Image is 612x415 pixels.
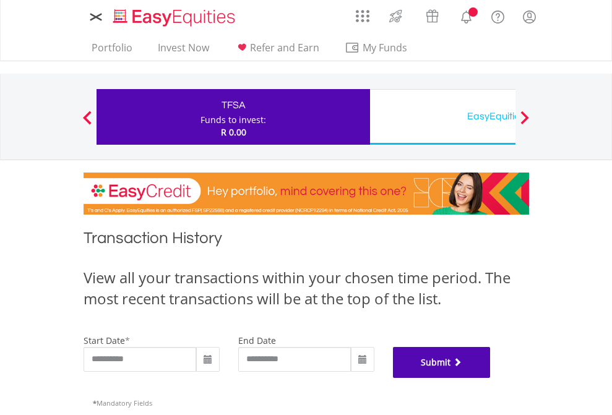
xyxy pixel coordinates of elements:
[230,41,324,61] a: Refer and Earn
[514,3,545,30] a: My Profile
[153,41,214,61] a: Invest Now
[221,126,246,138] span: R 0.00
[108,3,240,28] a: Home page
[414,3,450,26] a: Vouchers
[482,3,514,28] a: FAQ's and Support
[348,3,377,23] a: AppsGrid
[84,227,529,255] h1: Transaction History
[238,335,276,346] label: end date
[345,40,426,56] span: My Funds
[75,117,100,129] button: Previous
[93,398,152,408] span: Mandatory Fields
[450,3,482,28] a: Notifications
[200,114,266,126] div: Funds to invest:
[111,7,240,28] img: EasyEquities_Logo.png
[512,117,537,129] button: Next
[84,173,529,215] img: EasyCredit Promotion Banner
[422,6,442,26] img: vouchers-v2.svg
[87,41,137,61] a: Portfolio
[84,267,529,310] div: View all your transactions within your chosen time period. The most recent transactions will be a...
[393,347,491,378] button: Submit
[84,335,125,346] label: start date
[386,6,406,26] img: thrive-v2.svg
[104,96,363,114] div: TFSA
[356,9,369,23] img: grid-menu-icon.svg
[250,41,319,54] span: Refer and Earn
